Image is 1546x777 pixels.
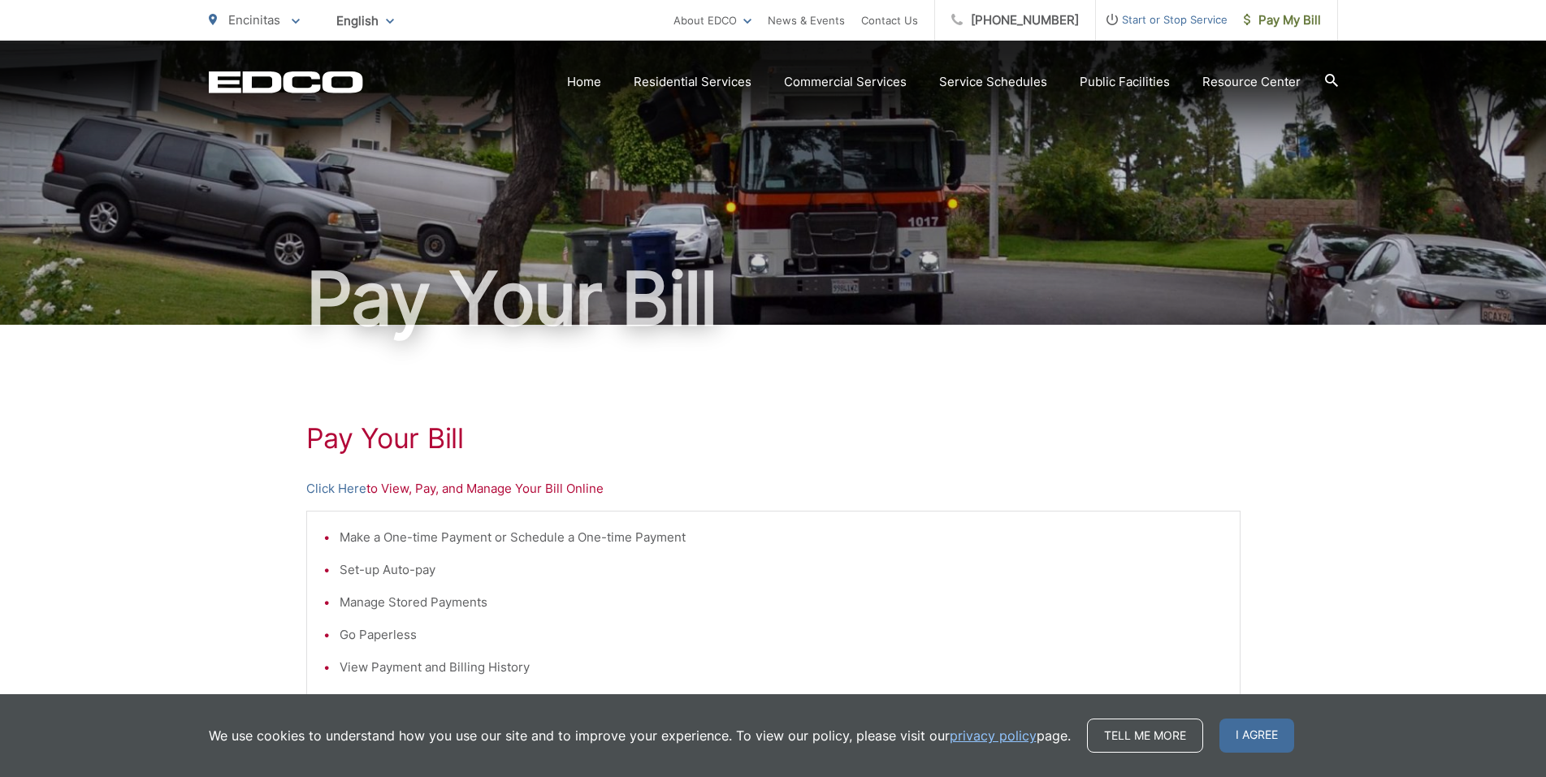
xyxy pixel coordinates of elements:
[228,12,280,28] span: Encinitas
[1087,719,1203,753] a: Tell me more
[306,479,1241,499] p: to View, Pay, and Manage Your Bill Online
[340,528,1223,547] li: Make a One-time Payment or Schedule a One-time Payment
[1244,11,1321,30] span: Pay My Bill
[634,72,751,92] a: Residential Services
[324,6,406,35] span: English
[567,72,601,92] a: Home
[209,71,363,93] a: EDCD logo. Return to the homepage.
[209,726,1071,745] p: We use cookies to understand how you use our site and to improve your experience. To view our pol...
[306,479,366,499] a: Click Here
[340,658,1223,677] li: View Payment and Billing History
[340,560,1223,580] li: Set-up Auto-pay
[1080,72,1170,92] a: Public Facilities
[784,72,907,92] a: Commercial Services
[768,11,845,30] a: News & Events
[1202,72,1301,92] a: Resource Center
[306,422,1241,455] h1: Pay Your Bill
[939,72,1047,92] a: Service Schedules
[209,258,1338,339] h1: Pay Your Bill
[340,625,1223,645] li: Go Paperless
[950,726,1037,745] a: privacy policy
[1219,719,1294,753] span: I agree
[340,593,1223,612] li: Manage Stored Payments
[861,11,918,30] a: Contact Us
[673,11,751,30] a: About EDCO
